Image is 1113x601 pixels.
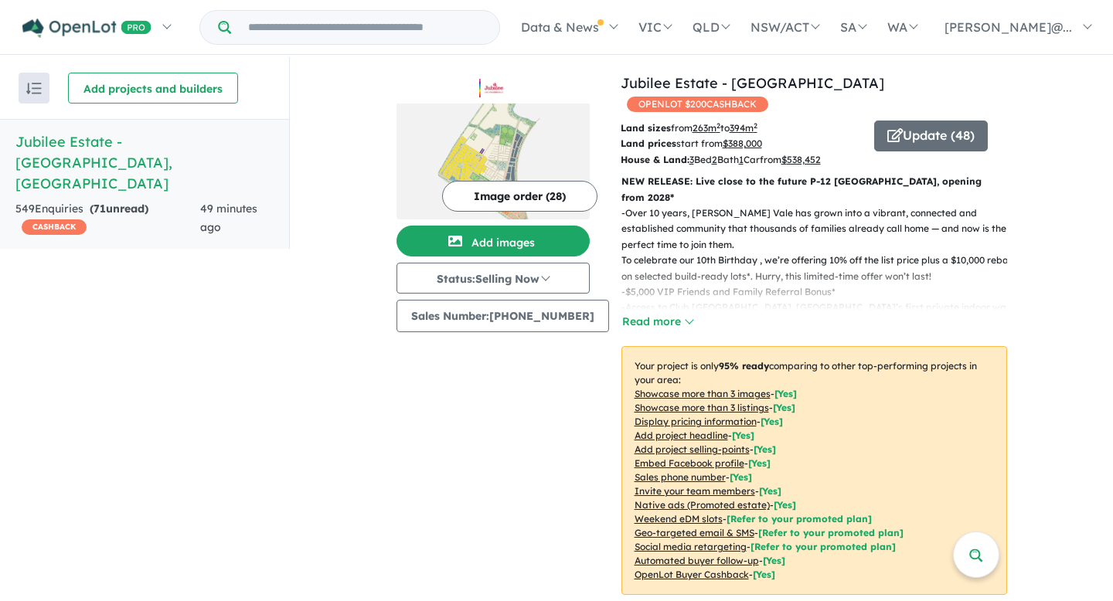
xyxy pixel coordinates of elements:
[761,416,783,427] span: [ Yes ]
[773,402,795,413] span: [ Yes ]
[719,360,769,372] b: 95 % ready
[635,416,757,427] u: Display pricing information
[397,104,590,219] img: Jubilee Estate - Wyndham Vale
[15,131,274,194] h5: Jubilee Estate - [GEOGRAPHIC_DATA] , [GEOGRAPHIC_DATA]
[635,388,771,399] u: Showcase more than 3 images
[397,263,590,294] button: Status:Selling Now
[635,430,728,441] u: Add project headline
[621,138,676,149] b: Land prices
[730,122,757,134] u: 394 m
[693,122,720,134] u: 263 m
[621,122,671,134] b: Land sizes
[621,346,1007,595] p: Your project is only comparing to other top-performing projects in your area: - - - - - - - - - -...
[874,121,988,151] button: Update (48)
[754,443,776,455] span: [ Yes ]
[621,152,863,168] p: Bed Bath Car from
[621,174,1007,205] p: NEW RELEASE: Live close to the future P-12 [GEOGRAPHIC_DATA], opening from 2028*
[15,200,200,237] div: 549 Enquir ies
[22,219,87,235] span: CASHBACK
[716,121,720,130] sup: 2
[781,154,821,165] u: $ 538,452
[397,300,609,332] button: Sales Number:[PHONE_NUMBER]
[635,443,750,455] u: Add project selling-points
[621,154,689,165] b: House & Land:
[730,471,752,483] span: [ Yes ]
[627,97,768,112] span: OPENLOT $ 200 CASHBACK
[621,74,884,92] a: Jubilee Estate - [GEOGRAPHIC_DATA]
[723,138,762,149] u: $ 388,000
[774,499,796,511] span: [Yes]
[635,527,754,538] u: Geo-targeted email & SMS
[68,73,238,104] button: Add projects and builders
[635,569,749,580] u: OpenLot Buyer Cashback
[22,19,151,38] img: Openlot PRO Logo White
[763,555,785,566] span: [Yes]
[621,205,1019,284] p: - Over 10 years, [PERSON_NAME] Vale has grown into a vibrant, connected and established community...
[397,73,590,219] a: Jubilee Estate - Wyndham Vale LogoJubilee Estate - Wyndham Vale
[635,402,769,413] u: Showcase more than 3 listings
[732,430,754,441] span: [ Yes ]
[621,300,1019,347] p: - Access to Club [GEOGRAPHIC_DATA], [GEOGRAPHIC_DATA]’s first private indoor water park which fea...
[635,485,755,497] u: Invite your team members
[727,513,872,525] span: [Refer to your promoted plan]
[635,457,744,469] u: Embed Facebook profile
[712,154,717,165] u: 2
[397,226,590,256] button: Add images
[945,19,1072,35] span: [PERSON_NAME]@...
[739,154,744,165] u: 1
[234,11,496,44] input: Try estate name, suburb, builder or developer
[635,499,770,511] u: Native ads (Promoted estate)
[442,181,597,212] button: Image order (28)
[751,541,896,552] span: [Refer to your promoted plan]
[200,202,257,234] span: 49 minutes ago
[720,122,757,134] span: to
[635,555,759,566] u: Automated buyer follow-up
[621,136,863,151] p: start from
[26,83,42,94] img: sort.svg
[774,388,797,399] span: [ Yes ]
[689,154,694,165] u: 3
[753,569,775,580] span: [Yes]
[621,313,694,331] button: Read more
[94,202,106,216] span: 71
[748,457,771,469] span: [ Yes ]
[758,527,904,538] span: [Refer to your promoted plan]
[403,79,584,97] img: Jubilee Estate - Wyndham Vale Logo
[759,485,781,497] span: [ Yes ]
[635,471,726,483] u: Sales phone number
[621,121,863,136] p: from
[621,284,1019,300] p: - $5,000 VIP Friends and Family Referral Bonus*
[754,121,757,130] sup: 2
[635,541,747,552] u: Social media retargeting
[90,202,148,216] strong: ( unread)
[635,513,723,525] u: Weekend eDM slots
